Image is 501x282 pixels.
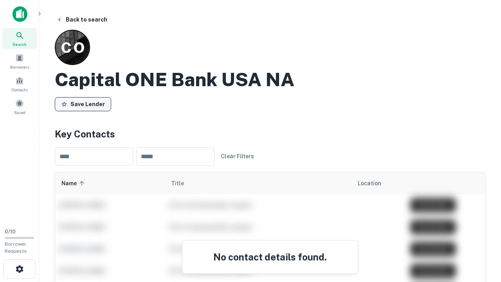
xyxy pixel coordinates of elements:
span: Contacts [12,87,27,93]
a: Saved [2,96,37,117]
iframe: Chat Widget [462,219,501,257]
span: Borrowers [10,64,29,70]
h4: No contact details found. [192,250,348,264]
button: Clear Filters [218,149,257,163]
span: Saved [14,109,25,116]
p: C O [61,36,84,59]
a: Contacts [2,73,37,94]
img: capitalize-icon.png [13,6,27,22]
a: Search [2,28,37,49]
a: Borrowers [2,51,37,72]
span: Borrower Requests [5,241,27,254]
span: Search [13,41,27,47]
button: Save Lender [55,97,111,111]
h4: Key Contacts [55,127,485,141]
span: 0 / 10 [5,229,16,235]
h2: Capital ONE Bank USA NA [55,68,294,91]
button: Back to search [53,13,110,27]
